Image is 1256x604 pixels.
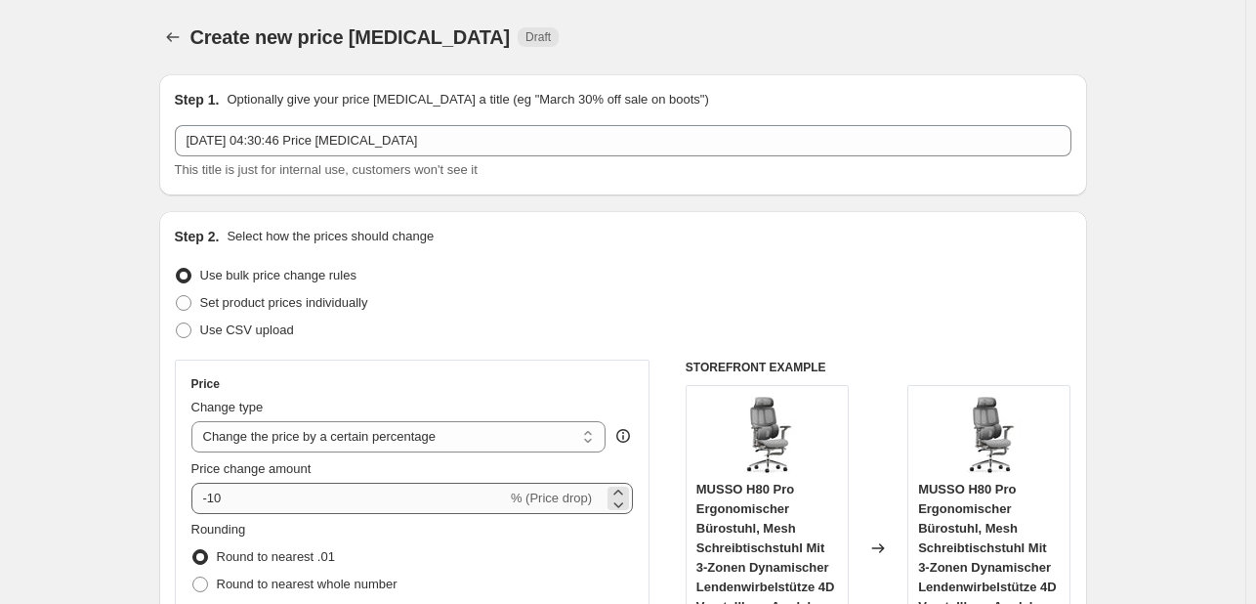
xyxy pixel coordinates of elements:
[200,295,368,310] span: Set product prices individually
[191,483,507,514] input: -15
[175,90,220,109] h2: Step 1.
[191,376,220,392] h3: Price
[227,227,434,246] p: Select how the prices should change
[511,491,592,505] span: % (Price drop)
[613,426,633,446] div: help
[200,268,356,282] span: Use bulk price change rules
[200,323,294,337] span: Use CSV upload
[175,125,1071,156] input: 30% off holiday sale
[686,360,1071,375] h6: STOREFRONT EXAMPLE
[227,90,708,109] p: Optionally give your price [MEDICAL_DATA] a title (eg "March 30% off sale on boots")
[728,396,806,474] img: 710HFOEUouL_c69cf9b0-3584-4151-8935-7bd65c1a4a7a_80x.jpg
[175,162,478,177] span: This title is just for internal use, customers won't see it
[191,461,312,476] span: Price change amount
[217,549,335,564] span: Round to nearest .01
[525,29,551,45] span: Draft
[217,577,398,591] span: Round to nearest whole number
[190,26,511,48] span: Create new price [MEDICAL_DATA]
[191,400,264,414] span: Change type
[175,227,220,246] h2: Step 2.
[950,396,1028,474] img: 710HFOEUouL_c69cf9b0-3584-4151-8935-7bd65c1a4a7a_80x.jpg
[191,522,246,537] span: Rounding
[159,23,187,51] button: Price change jobs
